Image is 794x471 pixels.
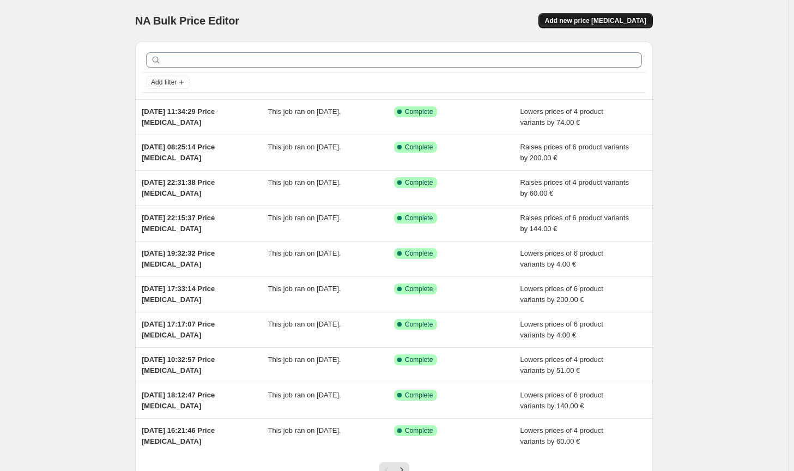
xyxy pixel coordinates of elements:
[520,320,603,339] span: Lowers prices of 6 product variants by 4.00 €
[268,143,341,151] span: This job ran on [DATE].
[142,143,215,162] span: [DATE] 08:25:14 Price [MEDICAL_DATA]
[520,355,603,375] span: Lowers prices of 4 product variants by 51.00 €
[268,178,341,186] span: This job ran on [DATE].
[135,15,239,27] span: NA Bulk Price Editor
[405,249,433,258] span: Complete
[538,13,653,28] button: Add new price [MEDICAL_DATA]
[520,426,603,445] span: Lowers prices of 4 product variants by 60.00 €
[520,214,629,233] span: Raises prices of 6 product variants by 144.00 €
[405,178,433,187] span: Complete
[268,285,341,293] span: This job ran on [DATE].
[405,285,433,293] span: Complete
[268,320,341,328] span: This job ran on [DATE].
[520,391,603,410] span: Lowers prices of 6 product variants by 140.00 €
[142,320,215,339] span: [DATE] 17:17:07 Price [MEDICAL_DATA]
[268,107,341,116] span: This job ran on [DATE].
[520,249,603,268] span: Lowers prices of 6 product variants by 4.00 €
[146,76,190,89] button: Add filter
[268,249,341,257] span: This job ran on [DATE].
[268,426,341,434] span: This job ran on [DATE].
[520,178,629,197] span: Raises prices of 4 product variants by 60.00 €
[268,391,341,399] span: This job ran on [DATE].
[520,285,603,304] span: Lowers prices of 6 product variants by 200.00 €
[142,107,215,126] span: [DATE] 11:34:29 Price [MEDICAL_DATA]
[142,214,215,233] span: [DATE] 22:15:37 Price [MEDICAL_DATA]
[142,426,215,445] span: [DATE] 16:21:46 Price [MEDICAL_DATA]
[151,78,177,87] span: Add filter
[268,355,341,364] span: This job ran on [DATE].
[142,285,215,304] span: [DATE] 17:33:14 Price [MEDICAL_DATA]
[405,214,433,222] span: Complete
[520,107,603,126] span: Lowers prices of 4 product variants by 74.00 €
[405,143,433,152] span: Complete
[268,214,341,222] span: This job ran on [DATE].
[405,107,433,116] span: Complete
[405,426,433,435] span: Complete
[142,355,215,375] span: [DATE] 10:32:57 Price [MEDICAL_DATA]
[405,391,433,400] span: Complete
[520,143,629,162] span: Raises prices of 6 product variants by 200.00 €
[142,178,215,197] span: [DATE] 22:31:38 Price [MEDICAL_DATA]
[142,391,215,410] span: [DATE] 18:12:47 Price [MEDICAL_DATA]
[405,320,433,329] span: Complete
[142,249,215,268] span: [DATE] 19:32:32 Price [MEDICAL_DATA]
[545,16,646,25] span: Add new price [MEDICAL_DATA]
[405,355,433,364] span: Complete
